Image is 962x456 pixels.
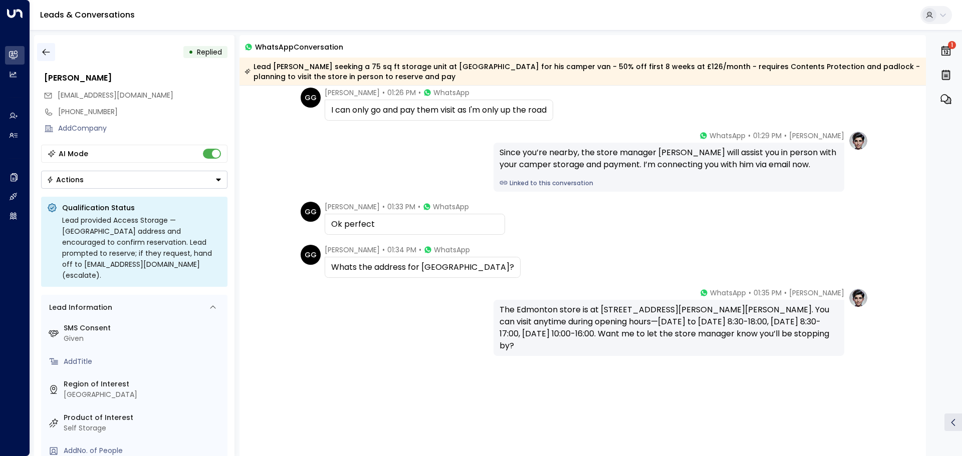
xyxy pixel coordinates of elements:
span: [EMAIL_ADDRESS][DOMAIN_NAME] [58,90,173,100]
span: 01:33 PM [387,202,415,212]
p: Qualification Status [62,203,221,213]
div: AddNo. of People [64,445,223,456]
span: • [748,131,751,141]
span: 1 [948,41,956,49]
span: 01:35 PM [754,288,782,298]
div: • [188,43,193,61]
label: Product of Interest [64,412,223,423]
span: • [382,245,385,255]
span: [PERSON_NAME] [789,288,844,298]
span: 01:34 PM [387,245,416,255]
span: 01:26 PM [387,88,416,98]
button: Actions [41,171,227,189]
label: SMS Consent [64,323,223,333]
span: WhatsApp [709,131,746,141]
span: [PERSON_NAME] [325,202,380,212]
span: [PERSON_NAME] [789,131,844,141]
span: • [418,202,420,212]
div: [PHONE_NUMBER] [58,107,227,117]
span: [PERSON_NAME] [325,245,380,255]
div: The Edmonton store is at [STREET_ADDRESS][PERSON_NAME][PERSON_NAME]. You can visit anytime during... [500,304,838,352]
div: Ok perfect [331,218,499,230]
button: 1 [937,40,954,62]
div: Whats the address for [GEOGRAPHIC_DATA]? [331,261,514,273]
div: [GEOGRAPHIC_DATA] [64,389,223,400]
span: WhatsApp [434,245,470,255]
span: • [784,131,787,141]
div: Lead [PERSON_NAME] seeking a 75 sq ft storage unit at [GEOGRAPHIC_DATA] for his camper van - 50% ... [245,62,920,82]
span: • [784,288,787,298]
div: GG [301,202,321,222]
span: WhatsApp Conversation [255,41,343,53]
span: • [382,202,385,212]
div: AddTitle [64,356,223,367]
label: Region of Interest [64,379,223,389]
span: • [382,88,385,98]
span: [PERSON_NAME] [325,88,380,98]
div: Self Storage [64,423,223,433]
span: • [419,245,421,255]
div: Lead provided Access Storage — [GEOGRAPHIC_DATA] address and encouraged to confirm reservation. L... [62,215,221,281]
a: Leads & Conversations [40,9,135,21]
div: Since you’re nearby, the store manager [PERSON_NAME] will assist you in person with your camper s... [500,147,838,171]
a: Linked to this conversation [500,179,838,188]
span: WhatsApp [433,88,469,98]
span: • [418,88,421,98]
span: WhatsApp [433,202,469,212]
div: [PERSON_NAME] [44,72,227,84]
div: Lead Information [46,302,112,313]
div: GG [301,88,321,108]
span: WhatsApp [710,288,746,298]
span: • [749,288,751,298]
div: AddCompany [58,123,227,134]
div: I can only go and pay them visit as I'm only up the road [331,104,547,116]
div: AI Mode [59,149,88,159]
div: Button group with a nested menu [41,171,227,189]
span: Replied [197,47,222,57]
span: 01:29 PM [753,131,782,141]
div: Given [64,333,223,344]
div: Actions [47,175,84,184]
img: profile-logo.png [848,131,868,151]
div: GG [301,245,321,265]
span: gmlg55@hotmail.com [58,90,173,101]
img: profile-logo.png [848,288,868,308]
